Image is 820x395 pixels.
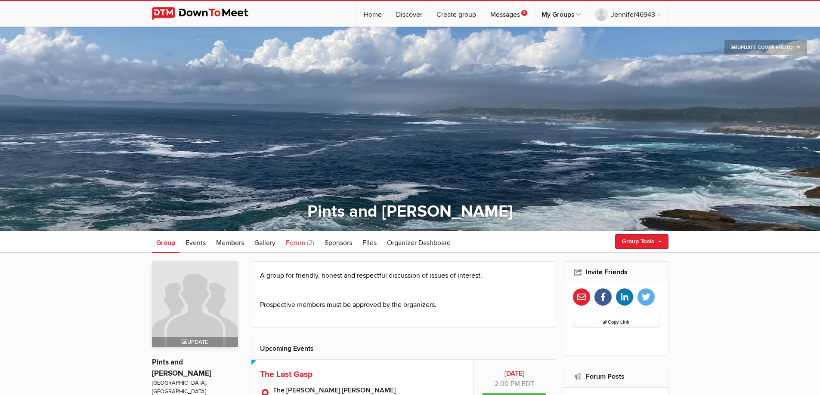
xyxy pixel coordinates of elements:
a: My Groups [535,1,588,27]
a: Update [152,261,238,347]
a: Forum Posts [586,372,625,381]
a: Home [357,1,389,27]
a: Sponsors [320,231,356,253]
span: Group [156,239,175,247]
span: 2 [521,10,527,16]
a: Update Cover Photo [724,40,807,55]
span: Copy Link [603,319,629,325]
h2: Upcoming Events [260,338,547,359]
a: Discover [389,1,429,27]
a: Members [212,231,248,253]
span: Sponsors [325,239,352,247]
a: Organizer Dashboard [383,231,455,253]
h2: Invite Friends [573,262,659,282]
p: A group for friendly, honest and respectful discussion of issues of interest. [260,270,547,291]
span: 2:00 PM [495,380,520,388]
a: The Last Gasp [260,369,313,380]
span: Members [216,239,244,247]
a: Files [358,231,381,253]
a: Create group [430,1,483,27]
a: Messages2 [483,1,534,27]
a: Group [152,231,179,253]
a: Events [181,231,210,253]
span: Update [182,339,208,346]
a: Forum (2) [282,231,319,253]
img: DownToMeet [152,7,262,20]
b: [DATE] [482,368,546,379]
span: Events [186,239,206,247]
img: Pints and Peterson [152,261,238,347]
p: Prospective members must be approved by the organizers. [260,300,547,310]
span: (2) [307,239,314,247]
a: Gallery [250,231,280,253]
span: America/Toronto [522,380,534,388]
span: Forum [286,239,305,247]
span: Organizer Dashboard [387,239,451,247]
a: Group Tools [615,234,668,249]
span: Gallery [254,239,275,247]
a: Jennifer46943 [588,1,668,27]
button: Copy Link [573,317,659,328]
span: Files [362,239,377,247]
